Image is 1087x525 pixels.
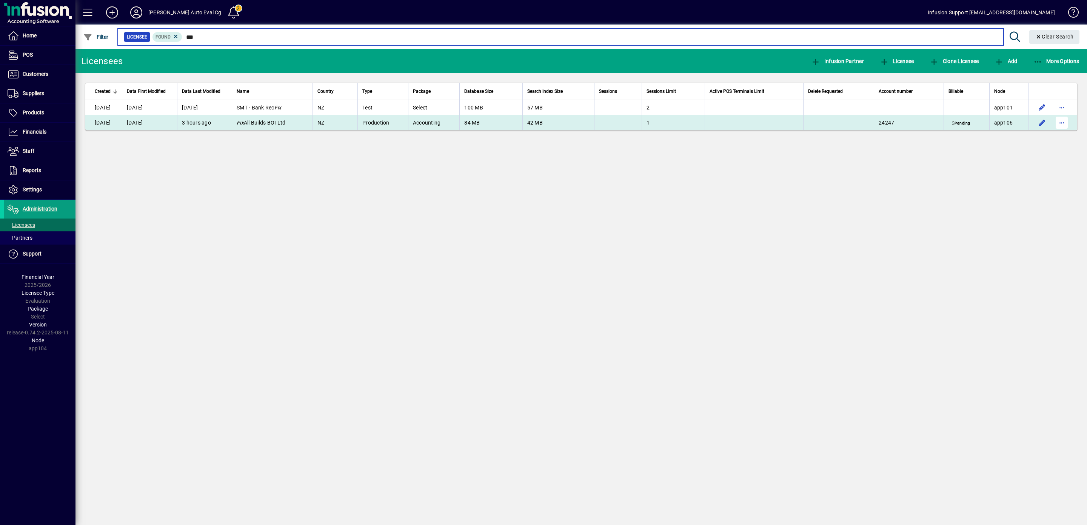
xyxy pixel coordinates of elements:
button: More options [1056,117,1068,129]
span: Products [23,109,44,115]
a: Home [4,26,75,45]
span: Staff [23,148,34,154]
div: Billable [948,87,985,95]
div: Data First Modified [127,87,172,95]
span: Found [156,34,171,40]
span: Version [29,322,47,328]
div: Data Last Modified [182,87,227,95]
div: Active POS Terminals Limit [710,87,799,95]
span: Licensee [127,33,147,41]
div: Node [994,87,1024,95]
td: Select [408,100,460,115]
span: Suppliers [23,90,44,96]
span: Type [362,87,372,95]
span: Partners [8,235,32,241]
a: Support [4,245,75,263]
a: Financials [4,123,75,142]
div: Database Size [464,87,517,95]
span: Home [23,32,37,38]
span: Clone Licensee [930,58,979,64]
button: Add [993,54,1019,68]
div: Name [237,87,308,95]
span: Licensees [8,222,35,228]
td: 84 MB [459,115,522,130]
a: Staff [4,142,75,161]
td: [DATE] [85,115,122,130]
span: Package [28,306,48,312]
span: Package [413,87,431,95]
td: [DATE] [122,115,177,130]
span: Financials [23,129,46,135]
button: Edit [1036,117,1048,129]
button: Infusion Partner [809,54,866,68]
div: Package [413,87,455,95]
span: app106.prod.infusionbusinesssoftware.com [994,120,1013,126]
span: Country [317,87,334,95]
div: Search Index Size [527,87,590,95]
span: SMT - Bank Rec [237,105,281,111]
td: NZ [313,100,357,115]
span: Administration [23,206,57,212]
span: app101.prod.infusionbusinesssoftware.com [994,105,1013,111]
div: Delete Requested [808,87,869,95]
span: Sessions Limit [647,87,676,95]
span: POS [23,52,33,58]
div: Type [362,87,403,95]
button: Edit [1036,102,1048,114]
div: Infusion Support [EMAIL_ADDRESS][DOMAIN_NAME] [928,6,1055,18]
td: NZ [313,115,357,130]
span: Billable [948,87,963,95]
span: Add [995,58,1017,64]
span: Active POS Terminals Limit [710,87,764,95]
span: Search Index Size [527,87,563,95]
td: [DATE] [122,100,177,115]
span: Licensee Type [22,290,54,296]
span: Data Last Modified [182,87,220,95]
td: Accounting [408,115,460,130]
button: Filter [82,30,111,44]
td: [DATE] [85,100,122,115]
div: Sessions Limit [647,87,701,95]
div: Licensees [81,55,123,67]
a: Suppliers [4,84,75,103]
a: Knowledge Base [1062,2,1078,26]
td: 1 [642,115,705,130]
span: Created [95,87,111,95]
a: Customers [4,65,75,84]
span: Reports [23,167,41,173]
a: Settings [4,180,75,199]
em: Fix [274,105,282,111]
button: Add [100,6,124,19]
span: Customers [23,71,48,77]
span: Infusion Partner [811,58,864,64]
button: More Options [1032,54,1081,68]
td: 3 hours ago [177,115,232,130]
a: Reports [4,161,75,180]
button: Licensee [878,54,916,68]
td: 2 [642,100,705,115]
div: Created [95,87,117,95]
span: Data First Modified [127,87,166,95]
em: Fix [237,120,244,126]
div: Sessions [599,87,637,95]
a: POS [4,46,75,65]
a: Products [4,103,75,122]
span: More Options [1033,58,1079,64]
button: Clone Licensee [928,54,981,68]
span: Name [237,87,249,95]
td: 42 MB [522,115,594,130]
div: [PERSON_NAME] Auto Eval Cg [148,6,222,18]
span: Filter [83,34,109,40]
span: Settings [23,186,42,192]
td: 24247 [874,115,943,130]
button: More options [1056,102,1068,114]
td: 100 MB [459,100,522,115]
span: Node [32,337,44,343]
span: Pending [950,120,972,126]
span: Financial Year [22,274,54,280]
span: Support [23,251,42,257]
span: Delete Requested [808,87,843,95]
button: Clear [1029,30,1080,44]
div: Account number [879,87,939,95]
div: Country [317,87,353,95]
